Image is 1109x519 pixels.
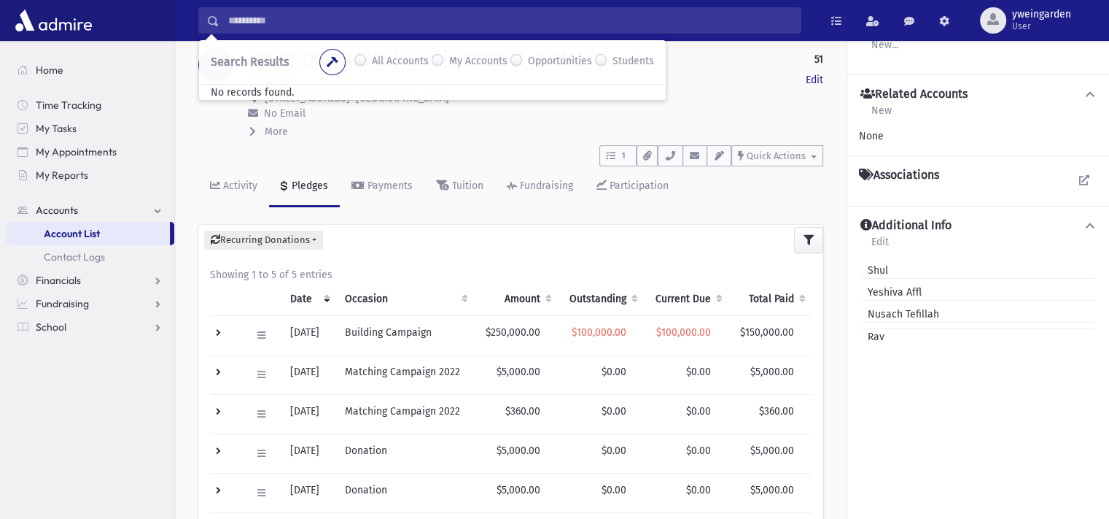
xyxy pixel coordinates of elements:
[686,366,711,378] span: $0.00
[281,315,336,355] td: [DATE]
[1012,20,1071,32] span: User
[6,315,174,339] a: School
[6,58,174,82] a: Home
[859,168,939,182] h4: Associations
[281,473,336,512] td: [DATE]
[602,445,626,457] span: $0.00
[44,250,105,264] span: Contact Logs
[336,473,474,512] td: Donation
[12,6,96,35] img: AdmirePro
[740,326,794,339] span: $150,000.00
[585,166,680,207] a: Participation
[558,282,644,316] th: Outstanding: activate to sort column ascending
[602,366,626,378] span: $0.00
[340,166,424,207] a: Payments
[474,282,558,316] th: Amount: activate to sort column ascending
[204,231,323,250] button: Recurring Donations
[618,150,630,163] span: 1
[336,282,474,316] th: Occasion : activate to sort column ascending
[199,74,306,110] span: No records found.
[686,445,711,457] span: $0.00
[474,434,558,473] td: $5,000.00
[602,405,626,418] span: $0.00
[36,169,88,182] span: My Reports
[219,7,801,34] input: Search
[248,124,289,139] button: More
[281,355,336,394] td: [DATE]
[449,180,483,192] div: Tuition
[220,180,257,192] div: Activity
[602,484,626,496] span: $0.00
[750,366,794,378] span: $5,000.00
[862,329,884,345] span: Rav
[474,473,558,512] td: $5,000.00
[281,434,336,473] td: [DATE]
[6,93,174,117] a: Time Tracking
[814,52,823,67] strong: 51
[517,180,573,192] div: Fundraising
[644,282,728,316] th: Current Due: activate to sort column ascending
[36,99,101,112] span: Time Tracking
[336,394,474,434] td: Matching Campaign 2022
[750,484,794,496] span: $5,000.00
[372,53,429,71] label: All Accounts
[336,355,474,394] td: Matching Campaign 2022
[6,269,174,292] a: Financials
[528,53,592,71] label: Opportunities
[365,180,413,192] div: Payments
[860,218,952,234] h4: Additional Info
[859,128,1097,144] div: None
[1012,9,1071,20] span: yweingarden
[265,92,350,104] span: [STREET_ADDRESS]
[871,36,899,63] a: New...
[859,218,1097,234] button: Additional Info
[871,234,890,260] a: Edit
[6,245,174,269] a: Contact Logs
[210,267,812,282] div: Showing 1 to 5 of 5 entries
[36,64,63,77] span: Home
[474,355,558,394] td: $5,000.00
[686,484,711,496] span: $0.00
[728,282,812,316] th: Total Paid: activate to sort column ascending
[6,140,174,164] a: My Appointments
[269,166,340,207] a: Pledges
[612,53,654,71] label: Students
[572,326,626,339] span: $100,000.00
[6,117,174,140] a: My Tasks
[806,72,823,88] a: Edit
[862,307,939,322] span: Nusach Tefillah
[6,164,174,187] a: My Reports
[289,180,328,192] div: Pledges
[264,107,306,120] span: No Email
[211,55,289,69] span: Search Results
[265,126,288,138] span: More
[474,315,558,355] td: $250,000.00
[356,92,449,104] span: [GEOGRAPHIC_DATA]
[281,394,336,434] td: [DATE]
[862,263,888,278] span: Shul
[44,227,100,240] span: Account List
[750,445,794,457] span: $5,000.00
[36,145,117,158] span: My Appointments
[474,394,558,434] td: $360.00
[198,47,233,82] div: W
[36,297,89,310] span: Fundraising
[860,87,968,102] h4: Related Accounts
[495,166,585,207] a: Fundraising
[747,150,806,161] span: Quick Actions
[759,405,794,418] span: $360.00
[686,405,711,418] span: $0.00
[607,180,669,192] div: Participation
[36,204,78,217] span: Accounts
[336,315,474,355] td: Building Campaign
[449,53,507,71] label: My Accounts
[859,87,1097,102] button: Related Accounts
[599,145,637,166] button: 1
[6,222,170,245] a: Account List
[656,326,711,339] span: $100,000.00
[36,122,77,135] span: My Tasks
[336,434,474,473] td: Donation
[281,282,336,316] th: Date: activate to sort column ascending
[424,166,495,207] a: Tuition
[6,292,174,315] a: Fundraising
